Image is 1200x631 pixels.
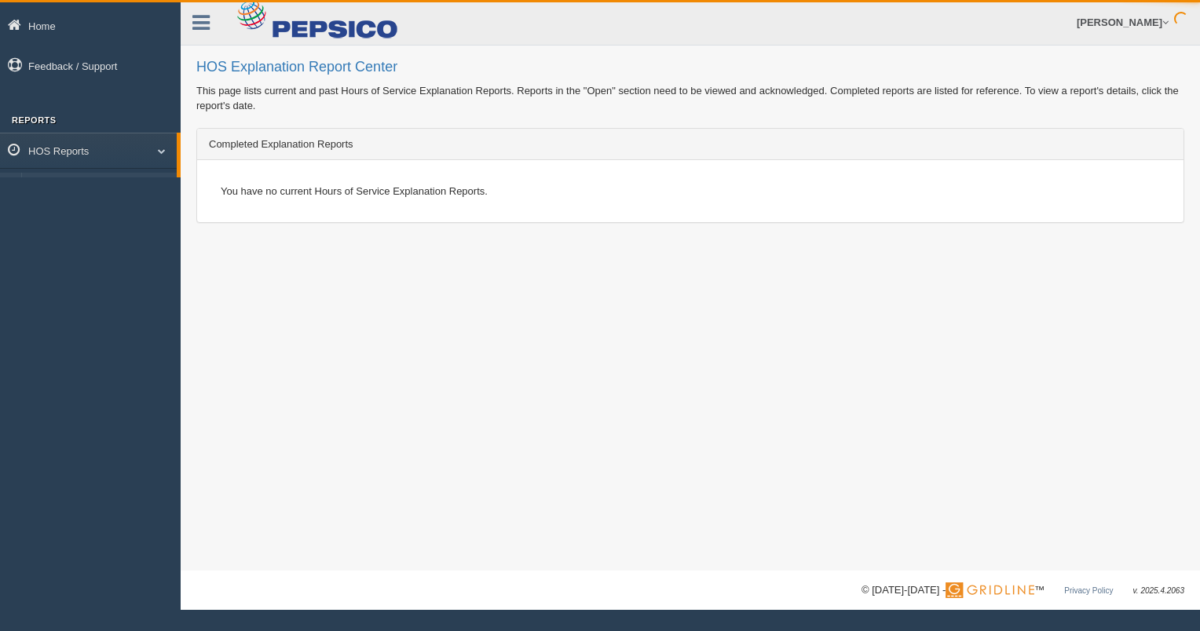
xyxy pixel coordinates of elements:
div: Completed Explanation Reports [197,129,1184,160]
a: HOS Explanation Report Center [28,173,177,201]
span: v. 2025.4.2063 [1133,586,1184,595]
a: Privacy Policy [1064,586,1113,595]
div: © [DATE]-[DATE] - ™ [862,582,1184,599]
img: Gridline [946,582,1034,598]
h2: HOS Explanation Report Center [196,60,1184,75]
div: You have no current Hours of Service Explanation Reports. [209,172,1172,210]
